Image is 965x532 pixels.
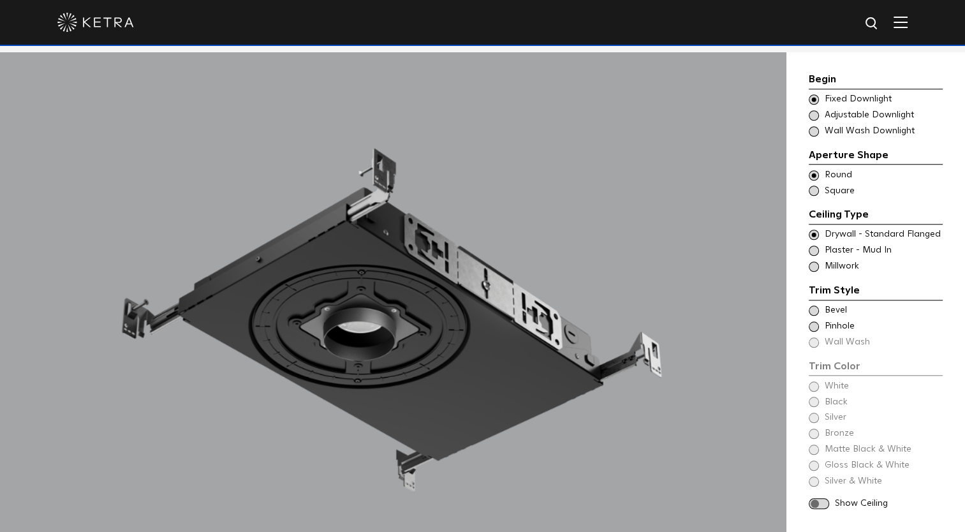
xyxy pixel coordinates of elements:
[809,283,943,300] div: Trim Style
[825,244,941,257] span: Plaster - Mud In
[825,109,941,122] span: Adjustable Downlight
[825,185,941,198] span: Square
[825,260,941,273] span: Millwork
[825,304,941,317] span: Bevel
[825,169,941,182] span: Round
[864,16,880,32] img: search icon
[809,207,943,225] div: Ceiling Type
[809,71,943,89] div: Begin
[894,16,908,28] img: Hamburger%20Nav.svg
[825,125,941,138] span: Wall Wash Downlight
[825,93,941,106] span: Fixed Downlight
[57,13,134,32] img: ketra-logo-2019-white
[825,228,941,241] span: Drywall - Standard Flanged
[825,320,941,333] span: Pinhole
[835,498,943,510] span: Show Ceiling
[809,147,943,165] div: Aperture Shape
